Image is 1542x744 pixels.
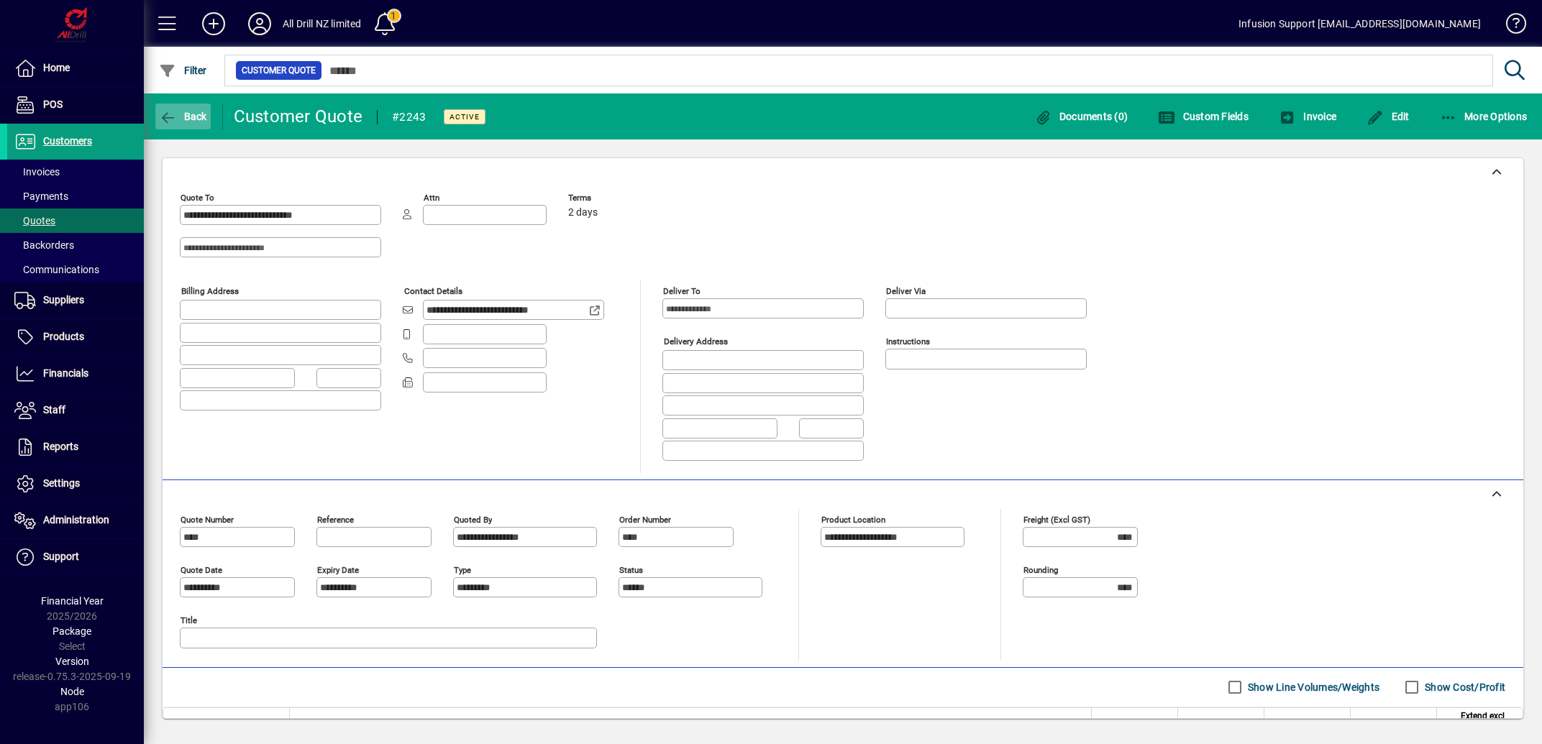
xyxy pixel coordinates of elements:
a: Communications [7,257,144,282]
a: Home [7,50,144,86]
span: Financials [43,367,88,379]
mat-label: Title [181,615,197,625]
button: Profile [237,11,283,37]
a: Financials [7,356,144,392]
span: Staff [43,404,65,415]
mat-label: Status [619,564,643,574]
span: Reports [43,441,78,452]
span: Custom Fields [1158,111,1249,122]
mat-label: Quote To [181,193,214,203]
span: Customers [43,135,92,147]
mat-label: Freight (excl GST) [1023,514,1090,524]
mat-label: Order number [619,514,671,524]
span: Products [43,331,84,342]
a: Payments [7,184,144,208]
mat-label: Attn [424,193,439,203]
span: 2 days [568,207,598,219]
span: Rate excl GST ($) [1190,716,1255,732]
span: POS [43,98,63,110]
span: Node [60,686,84,697]
span: Backorders [14,239,74,251]
button: More Options [1436,104,1531,129]
button: Back [155,104,211,129]
label: Show Line Volumes/Weights [1245,680,1379,694]
button: Documents (0) [1031,104,1131,129]
a: Invoices [7,160,144,184]
span: Quotes [14,215,55,226]
a: Administration [7,502,144,538]
mat-label: Instructions [886,336,930,346]
mat-label: Deliver To [663,286,701,296]
div: Customer Quote [234,105,363,128]
span: Active [450,112,480,121]
a: POS [7,87,144,123]
span: Back [159,111,207,122]
button: Filter [155,58,211,83]
span: Administration [43,514,109,525]
span: Documents (0) [1034,111,1128,122]
mat-label: Deliver via [886,286,926,296]
mat-label: Expiry date [317,564,359,574]
a: Staff [7,392,144,428]
a: Backorders [7,233,144,257]
app-page-header-button: Back [144,104,223,129]
span: Support [43,551,79,562]
span: Payments [14,190,68,202]
span: Version [55,656,89,667]
mat-label: Rounding [1023,564,1058,574]
span: Extend excl GST ($) [1446,708,1505,740]
span: Settings [43,477,80,489]
div: #2243 [392,106,426,129]
span: Financial Year [41,595,104,607]
span: Invoices [14,166,60,178]
span: Home [43,62,70,73]
mat-label: Quoted by [454,514,492,524]
span: Communications [14,264,99,275]
button: Invoice [1275,104,1340,129]
span: Terms [568,193,654,203]
span: Filter [159,65,207,76]
span: More Options [1440,111,1528,122]
label: Show Cost/Profit [1422,680,1505,694]
a: Knowledge Base [1495,3,1524,50]
a: Settings [7,466,144,502]
mat-label: Type [454,564,471,574]
a: Suppliers [7,283,144,318]
div: All Drill NZ limited [283,12,362,35]
mat-label: Product location [821,514,885,524]
span: Discount (%) [1292,716,1341,732]
mat-label: Reference [317,514,354,524]
a: Reports [7,429,144,465]
span: Package [53,625,91,637]
span: Suppliers [43,294,84,306]
button: Add [191,11,237,37]
span: Invoice [1279,111,1336,122]
mat-label: Quote number [181,514,234,524]
span: Customer Quote [242,63,316,78]
span: Edit [1367,111,1410,122]
div: Infusion Support [EMAIL_ADDRESS][DOMAIN_NAME] [1238,12,1481,35]
mat-label: Quote date [181,564,222,574]
span: Description [298,716,342,732]
a: Support [7,539,144,575]
button: Edit [1363,104,1413,129]
span: Item [181,716,199,732]
span: Quantity [1136,716,1169,732]
a: Products [7,319,144,355]
a: Quotes [7,208,144,233]
button: Custom Fields [1154,104,1252,129]
span: GST ($) [1399,716,1428,732]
